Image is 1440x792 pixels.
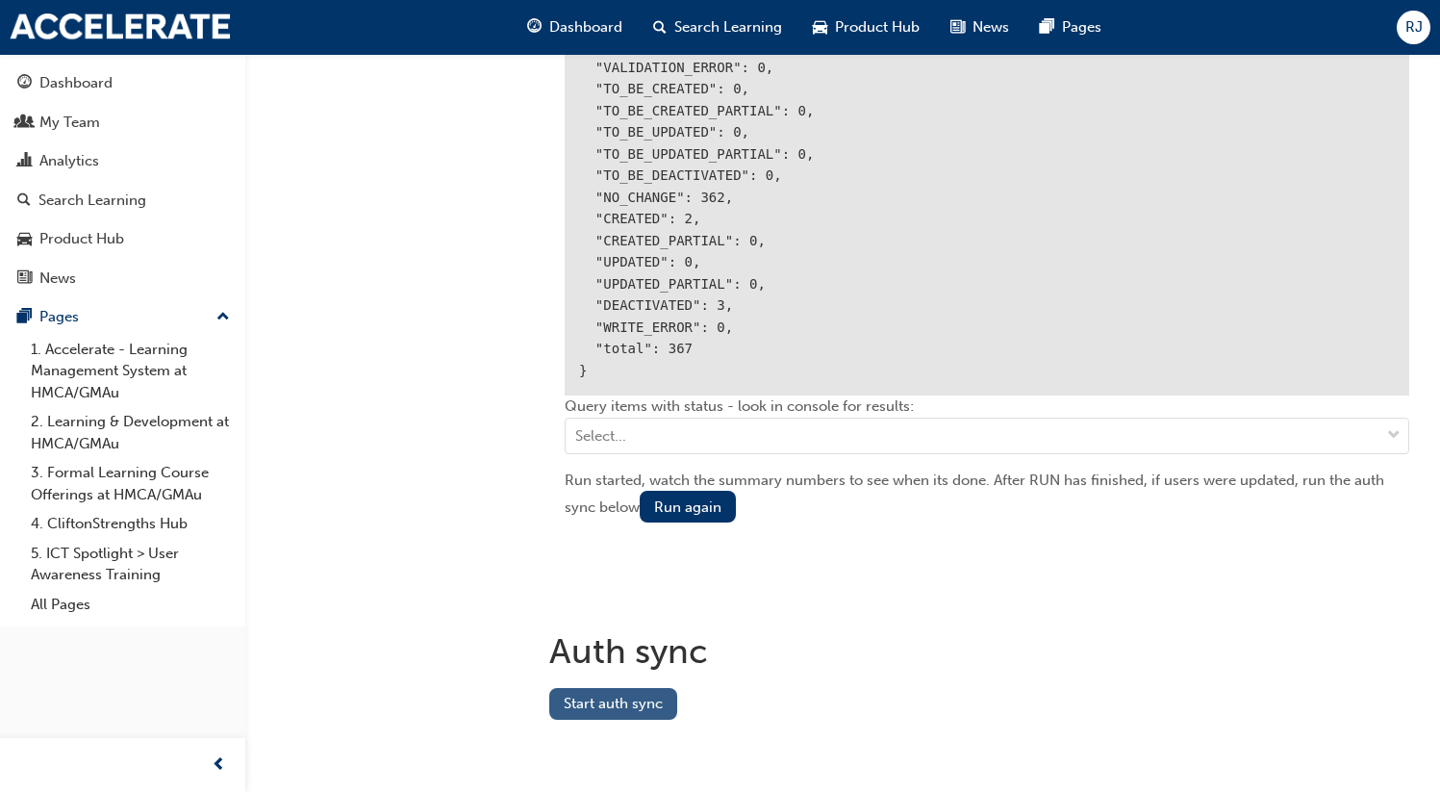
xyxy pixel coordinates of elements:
a: 5. ICT Spotlight > User Awareness Training [23,539,238,590]
div: My Team [39,112,100,134]
span: search-icon [653,15,667,39]
a: pages-iconPages [1024,8,1117,47]
div: Analytics [39,150,99,172]
a: Analytics [8,143,238,179]
span: guage-icon [17,75,32,92]
a: 2. Learning & Development at HMCA/GMAu [23,407,238,458]
a: guage-iconDashboard [512,8,638,47]
a: news-iconNews [935,8,1024,47]
button: Pages [8,299,238,335]
a: News [8,261,238,296]
span: car-icon [813,15,827,39]
div: Pages [39,306,79,328]
span: chart-icon [17,153,32,170]
span: pages-icon [17,309,32,326]
span: news-icon [950,15,965,39]
a: search-iconSearch Learning [638,8,797,47]
a: 1. Accelerate - Learning Management System at HMCA/GMAu [23,335,238,408]
span: car-icon [17,231,32,248]
div: Search Learning [38,190,146,212]
span: down-icon [1387,423,1401,448]
span: Pages [1062,16,1101,38]
a: 4. CliftonStrengths Hub [23,509,238,539]
button: Start auth sync [549,688,677,720]
span: guage-icon [527,15,542,39]
span: RJ [1405,16,1423,38]
span: pages-icon [1040,15,1054,39]
span: prev-icon [212,754,226,778]
div: Select... [575,425,626,447]
span: search-icon [17,192,31,210]
button: DashboardMy TeamAnalyticsSearch LearningProduct HubNews [8,62,238,299]
h1: Auth sync [549,630,1425,673]
button: Run again [640,491,736,523]
div: Query items with status - look in console for results: [565,396,1409,470]
a: car-iconProduct Hub [797,8,935,47]
span: News [973,16,1009,38]
img: accelerate-hmca [10,13,231,40]
a: 3. Formal Learning Course Offerings at HMCA/GMAu [23,458,238,509]
span: Product Hub [835,16,920,38]
a: All Pages [23,590,238,620]
div: News [39,268,76,290]
button: RJ [1397,11,1430,44]
span: news-icon [17,270,32,288]
a: Product Hub [8,221,238,257]
span: up-icon [216,305,230,330]
div: Run started, watch the summary numbers to see when its done. After RUN has finished, if users wer... [565,470,1409,524]
a: Search Learning [8,183,238,218]
span: Dashboard [549,16,622,38]
a: My Team [8,105,238,141]
span: Search Learning [674,16,782,38]
a: Dashboard [8,65,238,101]
div: Dashboard [39,72,113,94]
span: people-icon [17,115,32,132]
div: Product Hub [39,228,124,250]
